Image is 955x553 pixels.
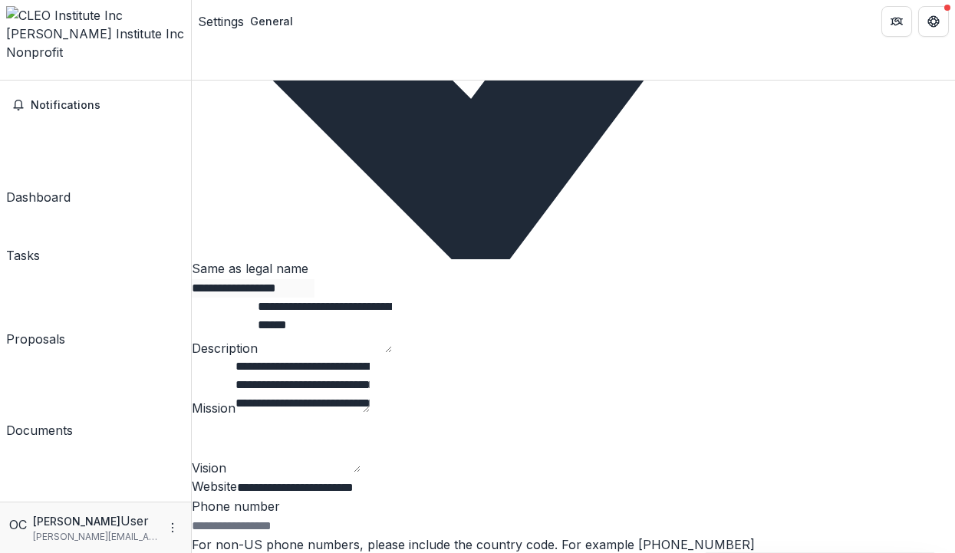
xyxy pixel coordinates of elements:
[6,330,65,348] div: Proposals
[198,10,299,32] nav: breadcrumb
[192,341,258,356] label: Description
[192,460,226,476] label: Vision
[6,44,63,60] span: Nonprofit
[198,12,244,31] a: Settings
[6,212,40,265] a: Tasks
[192,499,280,514] label: Phone number
[33,530,157,544] p: [PERSON_NAME][EMAIL_ADDRESS][DOMAIN_NAME]
[6,6,185,25] img: CLEO Institute Inc
[192,261,308,276] span: Same as legal name
[192,479,237,494] label: Website
[250,13,293,29] div: General
[6,271,65,348] a: Proposals
[918,6,949,37] button: Get Help
[120,512,149,530] p: User
[6,188,71,206] div: Dashboard
[6,25,185,43] div: [PERSON_NAME] Institute Inc
[6,354,73,439] a: Documents
[33,513,120,529] p: [PERSON_NAME]
[6,123,71,206] a: Dashboard
[881,6,912,37] button: Partners
[6,93,185,117] button: Notifications
[9,515,27,534] div: Olivia Collins
[6,246,40,265] div: Tasks
[192,400,235,416] label: Mission
[163,518,182,537] button: More
[6,421,73,439] div: Documents
[31,99,179,112] span: Notifications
